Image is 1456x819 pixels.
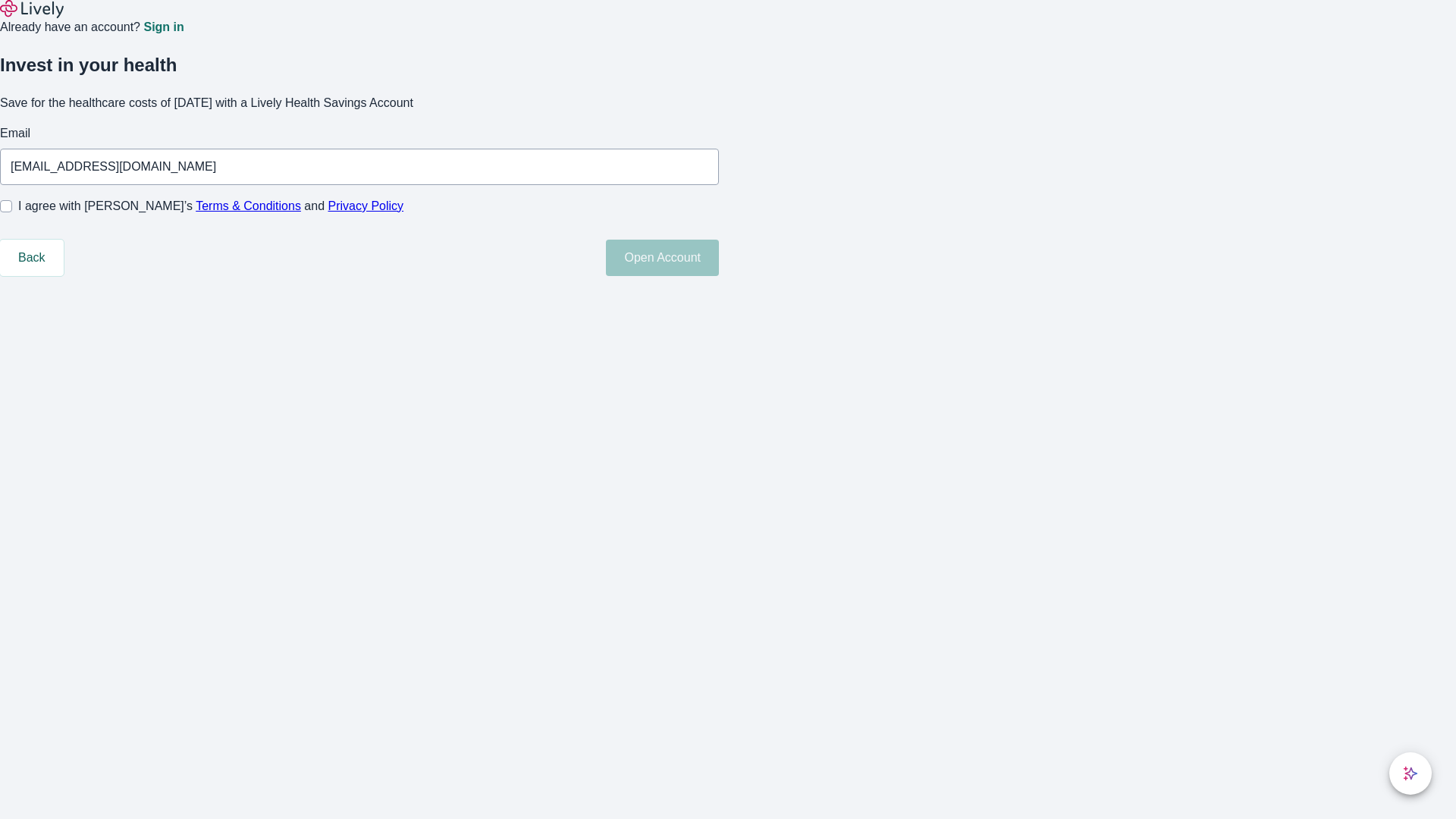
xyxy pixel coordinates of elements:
a: Terms & Conditions [196,199,301,212]
a: Sign in [143,21,184,33]
svg: Lively AI Assistant [1403,766,1418,781]
a: Privacy Policy [328,199,404,212]
span: I agree with [PERSON_NAME]’s and [18,197,403,215]
button: chat [1389,752,1432,795]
